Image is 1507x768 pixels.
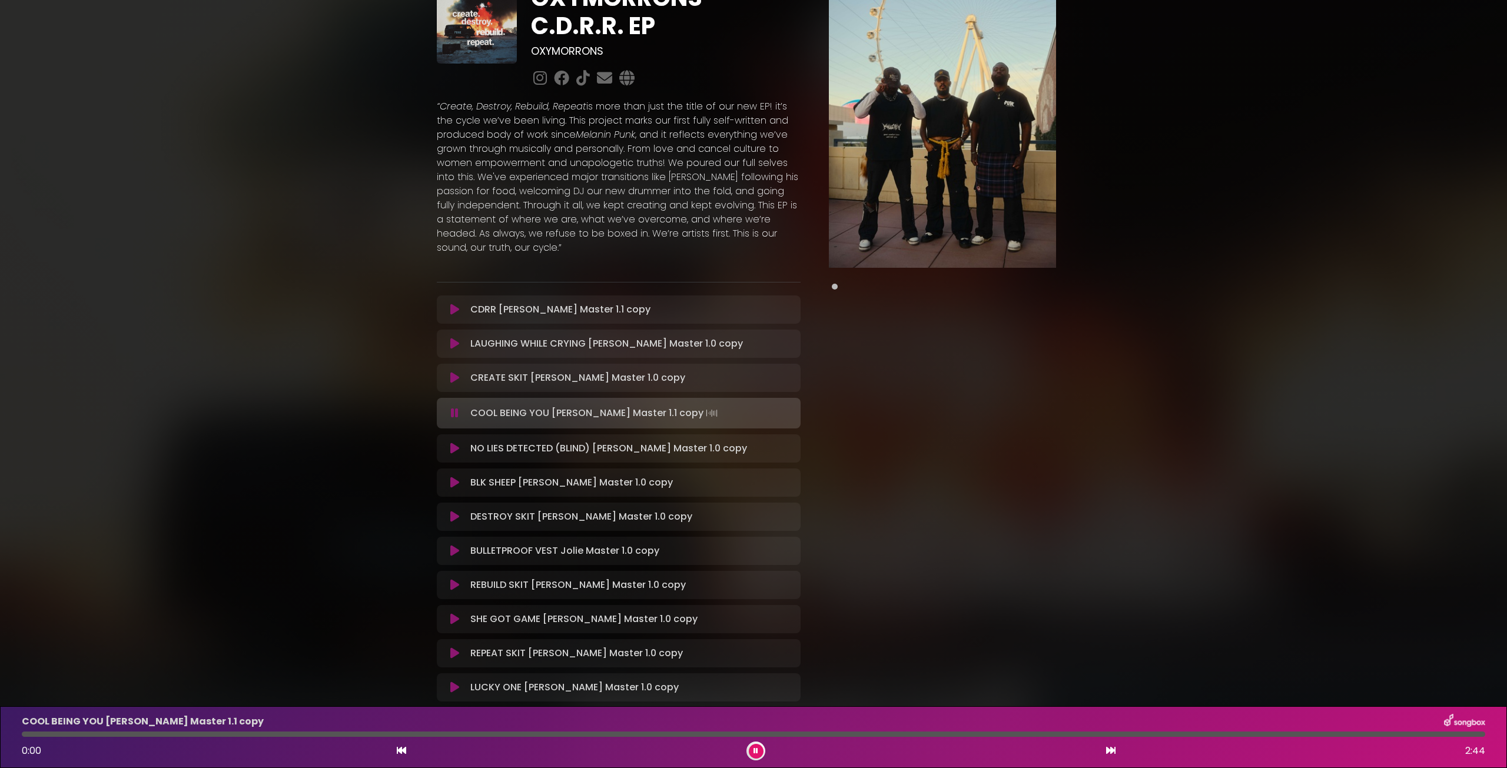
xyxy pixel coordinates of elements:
p: COOL BEING YOU [PERSON_NAME] Master 1.1 copy [22,714,264,729]
h3: OXYMORRONS [531,45,800,58]
img: waveform4.gif [703,405,720,421]
span: 0:00 [22,744,41,757]
p: DESTROY SKIT [PERSON_NAME] Master 1.0 copy [470,510,692,524]
p: CREATE SKIT [PERSON_NAME] Master 1.0 copy [470,371,685,385]
p: LAUGHING WHILE CRYING [PERSON_NAME] Master 1.0 copy [470,337,743,351]
span: 2:44 [1465,744,1485,758]
p: COOL BEING YOU [PERSON_NAME] Master 1.1 copy [470,405,720,421]
p: NO LIES DETECTED (BLIND) [PERSON_NAME] Master 1.0 copy [470,441,747,456]
img: songbox-logo-white.png [1444,714,1485,729]
p: CDRR [PERSON_NAME] Master 1.1 copy [470,302,650,317]
p: LUCKY ONE [PERSON_NAME] Master 1.0 copy [470,680,679,694]
p: REPEAT SKIT [PERSON_NAME] Master 1.0 copy [470,646,683,660]
em: Melanin Punk [576,128,635,141]
p: BLK SHEEP [PERSON_NAME] Master 1.0 copy [470,476,673,490]
p: SHE GOT GAME [PERSON_NAME] Master 1.0 copy [470,612,698,626]
p: is more than just the title of our new EP! it’s the cycle we’ve been living. This project marks o... [437,99,801,255]
p: REBUILD SKIT [PERSON_NAME] Master 1.0 copy [470,578,686,592]
em: “Create, Destroy, Rebuild, Repeat [437,99,586,113]
p: BULLETPROOF VEST Jolie Master 1.0 copy [470,544,659,558]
